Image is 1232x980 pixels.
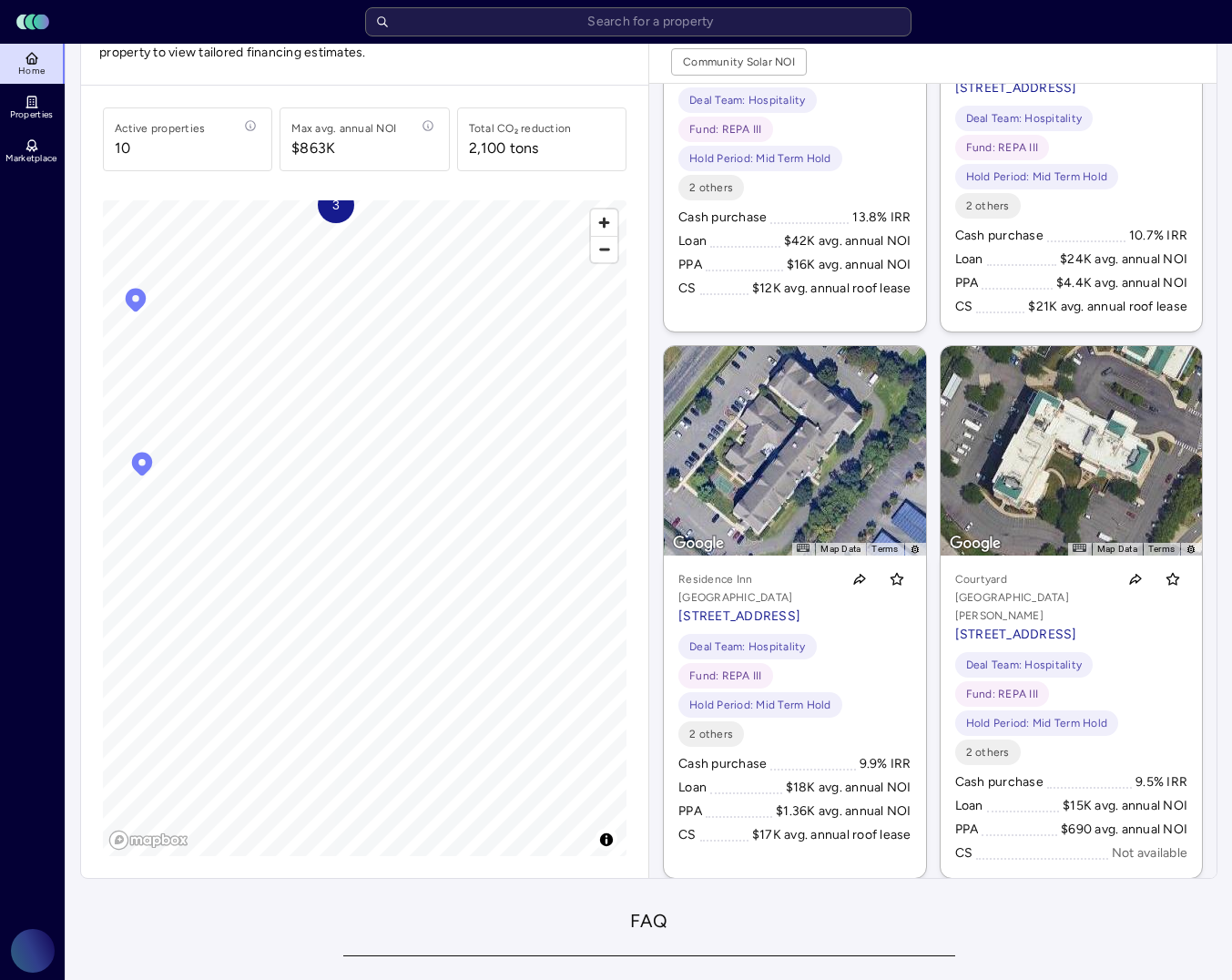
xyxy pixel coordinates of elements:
div: Loan [678,231,707,251]
div: Community Solar NOI [683,53,795,71]
div: $4.4K avg. annual NOI [1056,273,1187,293]
div: Loan [678,778,707,798]
div: Cash purchase [955,772,1044,792]
p: [STREET_ADDRESS] [955,625,1110,645]
div: 10.7% IRR [1129,226,1187,246]
div: Cash purchase [678,754,767,774]
div: CS [678,279,697,299]
span: Fund: REPA III [689,667,762,685]
a: Mapbox logo [108,830,188,851]
a: MapCourtyard [GEOGRAPHIC_DATA][PERSON_NAME][STREET_ADDRESS]Toggle favoriteDeal Team: HospitalityF... [941,346,1203,878]
span: 3 [332,195,340,215]
button: Toggle favorite [882,565,911,594]
span: Properties [10,109,54,120]
span: Deal Team: Hospitality [966,656,1083,674]
div: Not available [1112,843,1187,863]
span: 2 others [689,725,733,743]
div: Loan [955,796,983,816]
div: Total CO₂ reduction [469,119,572,138]
div: PPA [955,273,979,293]
canvas: Map [103,200,626,856]
div: PPA [955,820,979,840]
span: Deal Team: Hospitality [966,109,1083,128]
span: $863K [291,138,396,159]
p: Courtyard [GEOGRAPHIC_DATA][PERSON_NAME] [955,570,1110,625]
div: 2,100 tons [469,138,539,159]
span: 2 others [966,197,1010,215]
span: 2 others [689,179,733,197]
span: Hold Period: Mid Term Hold [689,696,831,714]
div: $42K avg. annual NOI [784,231,911,251]
button: 2 others [955,740,1021,765]
div: $12K avg. annual roof lease [752,279,911,299]
div: CS [955,297,973,317]
div: 13.8% IRR [852,208,911,228]
h2: FAQ [343,908,955,934]
p: Residence Inn [GEOGRAPHIC_DATA] [678,570,833,607]
div: Active properties [115,119,205,138]
div: Max avg. annual NOI [291,119,396,138]
span: Zoom out [591,237,617,262]
span: Fund: REPA III [689,120,762,138]
span: 10 [115,138,205,159]
div: $1.36K avg. annual NOI [776,801,911,822]
div: Cash purchase [955,226,1044,246]
span: Fund: REPA III [966,685,1039,703]
p: [STREET_ADDRESS] [955,78,1110,98]
p: [STREET_ADDRESS] [678,607,833,627]
button: 2 others [678,721,744,747]
div: Cash purchase [678,208,767,228]
div: PPA [678,801,702,822]
input: Search for a property [365,7,911,36]
div: Map marker [318,187,354,223]
span: Hold Period: Mid Term Hold [966,168,1108,186]
div: Map marker [122,286,149,319]
div: Map marker [128,450,156,483]
span: Hold Period: Mid Term Hold [689,149,831,168]
div: $18K avg. annual NOI [786,778,911,798]
div: $17K avg. annual roof lease [752,825,911,845]
span: Home [18,66,45,77]
div: $16K avg. annual NOI [787,255,911,275]
div: $21K avg. annual roof lease [1028,297,1187,317]
span: Deal Team: Hospitality [689,638,806,656]
div: CS [678,825,697,845]
div: $24K avg. annual NOI [1060,250,1187,270]
span: Hold Period: Mid Term Hold [966,714,1108,732]
button: 2 others [678,175,744,200]
div: PPA [678,255,702,275]
button: 2 others [955,193,1021,219]
div: Loan [955,250,983,270]
div: 9.5% IRR [1135,772,1187,792]
span: 2 others [966,743,1010,761]
div: $15K avg. annual NOI [1063,796,1187,816]
button: Toggle favorite [1158,565,1187,594]
button: Zoom in [591,209,617,236]
button: Community Solar NOI [672,49,806,75]
div: 9.9% IRR [860,754,911,774]
button: Zoom out [591,236,617,262]
span: Marketplace [5,153,56,164]
span: Deal Team: Hospitality [689,91,806,109]
span: Fund: REPA III [966,138,1039,157]
div: $690 avg. annual NOI [1061,820,1187,840]
div: CS [955,843,973,863]
button: Toggle attribution [596,829,617,851]
a: MapResidence Inn [GEOGRAPHIC_DATA][STREET_ADDRESS]Toggle favoriteDeal Team: HospitalityFund: REPA... [664,346,926,878]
